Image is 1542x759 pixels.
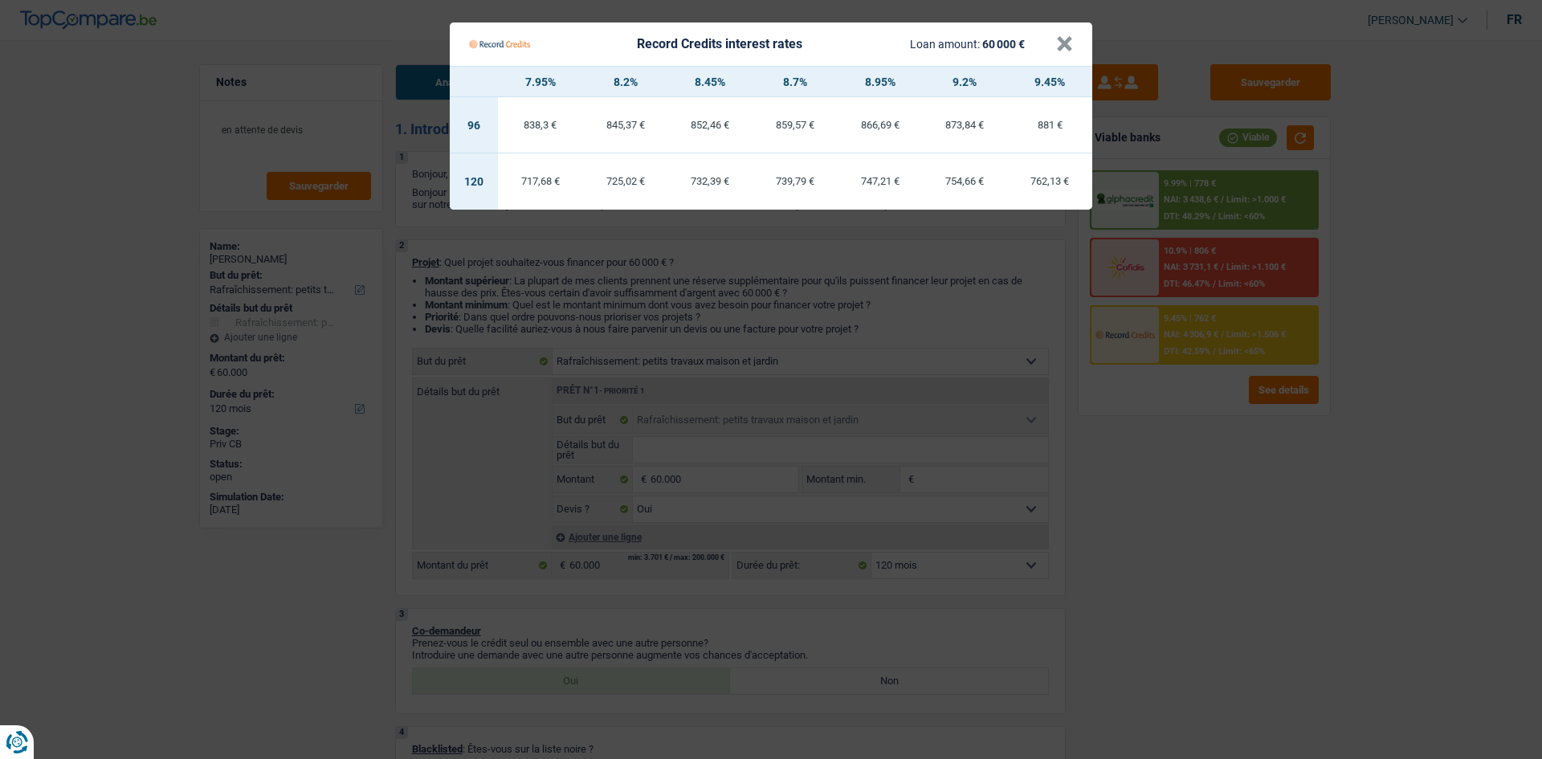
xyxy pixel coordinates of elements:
td: 96 [450,97,498,153]
div: 852,46 € [667,120,753,130]
div: 747,21 € [838,176,923,186]
span: Loan amount: [910,38,980,51]
th: 8.2% [583,67,668,97]
span: 60 000 € [982,38,1025,51]
button: × [1056,36,1073,52]
div: 866,69 € [838,120,923,130]
th: 8.7% [753,67,838,97]
th: 9.45% [1007,67,1092,97]
div: 725,02 € [583,176,668,186]
div: Record Credits interest rates [637,38,802,51]
img: Record Credits [469,29,530,59]
div: 881 € [1007,120,1092,130]
td: 120 [450,153,498,210]
th: 8.45% [667,67,753,97]
div: 717,68 € [498,176,583,186]
div: 754,66 € [923,176,1008,186]
th: 8.95% [838,67,923,97]
div: 762,13 € [1007,176,1092,186]
div: 838,3 € [498,120,583,130]
th: 7.95% [498,67,583,97]
div: 873,84 € [923,120,1008,130]
div: 845,37 € [583,120,668,130]
div: 859,57 € [753,120,838,130]
div: 732,39 € [667,176,753,186]
th: 9.2% [923,67,1008,97]
div: 739,79 € [753,176,838,186]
